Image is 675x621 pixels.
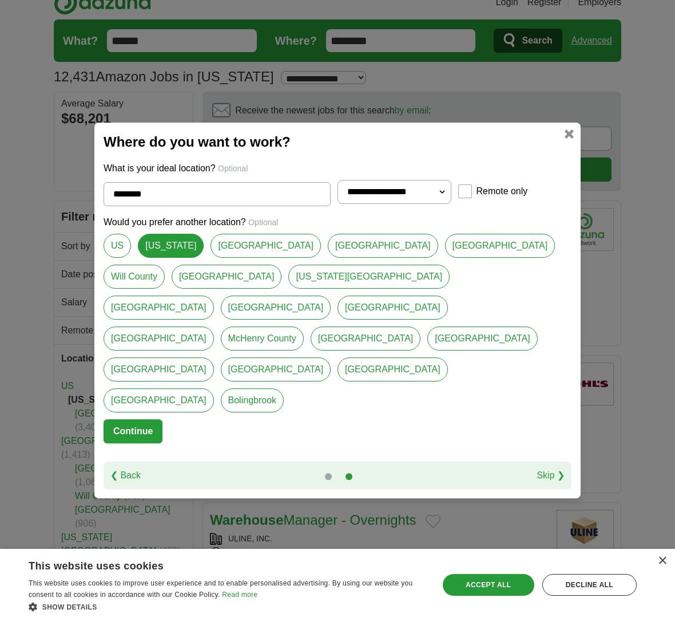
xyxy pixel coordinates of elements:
[29,601,427,612] div: Show details
[443,574,534,596] div: Accept all
[537,469,565,482] a: Skip ❯
[104,162,571,175] p: What is your ideal location?
[138,234,204,258] a: [US_STATE]
[218,164,248,173] span: Optional
[288,265,450,289] a: [US_STATE][GEOGRAPHIC_DATA]
[328,234,438,258] a: [GEOGRAPHIC_DATA]
[445,234,555,258] a: [GEOGRAPHIC_DATA]
[221,327,304,351] a: McHenry County
[104,357,214,382] a: [GEOGRAPHIC_DATA]
[104,132,571,152] h2: Where do you want to work?
[221,388,284,412] a: Bolingbrook
[542,574,637,596] div: Decline all
[104,419,162,443] button: Continue
[104,265,165,289] a: Will County
[172,265,282,289] a: [GEOGRAPHIC_DATA]
[29,556,398,573] div: This website uses cookies
[221,357,331,382] a: [GEOGRAPHIC_DATA]
[104,388,214,412] a: [GEOGRAPHIC_DATA]
[337,357,448,382] a: [GEOGRAPHIC_DATA]
[110,469,141,482] a: ❮ Back
[104,215,571,229] p: Would you prefer another location?
[222,591,257,599] a: Read more, opens a new window
[104,234,131,258] a: US
[477,184,528,198] label: Remote only
[104,327,214,351] a: [GEOGRAPHIC_DATA]
[337,296,448,320] a: [GEOGRAPHIC_DATA]
[42,603,97,611] span: Show details
[221,296,331,320] a: [GEOGRAPHIC_DATA]
[658,557,666,565] div: Close
[104,296,214,320] a: [GEOGRAPHIC_DATA]
[211,234,321,258] a: [GEOGRAPHIC_DATA]
[29,579,412,599] span: This website uses cookies to improve user experience and to enable personalised advertising. By u...
[427,327,538,351] a: [GEOGRAPHIC_DATA]
[248,218,278,227] span: Optional
[311,327,421,351] a: [GEOGRAPHIC_DATA]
